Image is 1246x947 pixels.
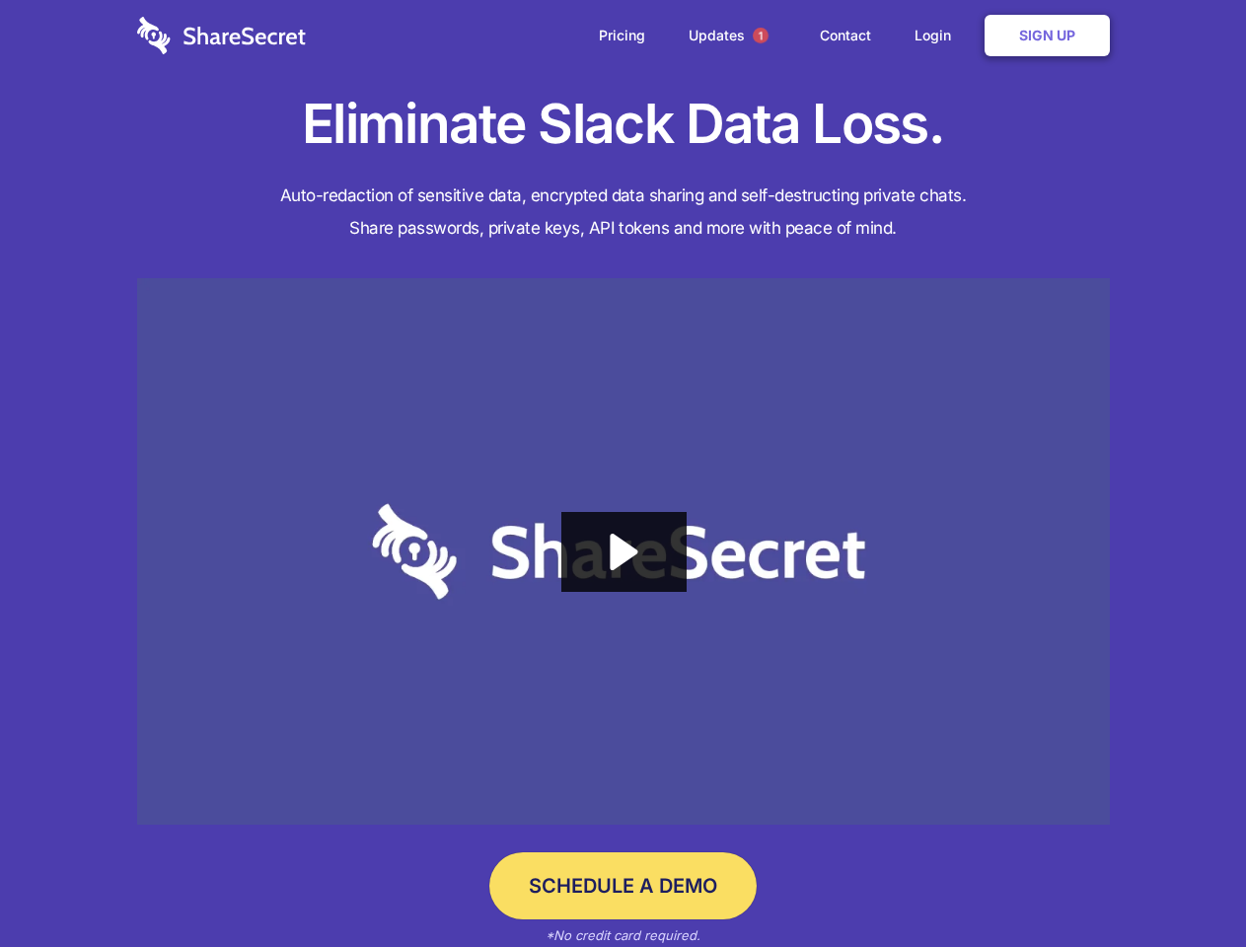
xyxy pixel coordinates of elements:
[985,15,1110,56] a: Sign Up
[137,17,306,54] img: logo-wordmark-white-trans-d4663122ce5f474addd5e946df7df03e33cb6a1c49d2221995e7729f52c070b2.svg
[895,5,981,66] a: Login
[137,180,1110,245] h4: Auto-redaction of sensitive data, encrypted data sharing and self-destructing private chats. Shar...
[753,28,769,43] span: 1
[137,278,1110,826] a: Wistia video thumbnail
[137,89,1110,160] h1: Eliminate Slack Data Loss.
[579,5,665,66] a: Pricing
[1147,848,1222,923] iframe: Drift Widget Chat Controller
[489,852,757,919] a: Schedule a Demo
[800,5,891,66] a: Contact
[546,927,700,943] em: *No credit card required.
